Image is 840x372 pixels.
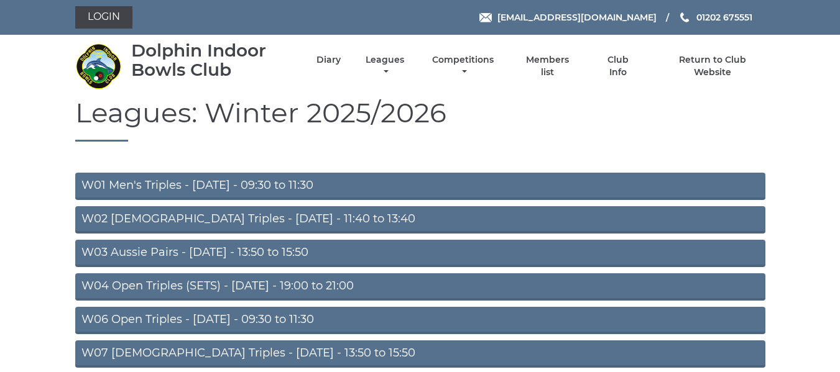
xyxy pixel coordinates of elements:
a: W01 Men's Triples - [DATE] - 09:30 to 11:30 [75,173,765,200]
a: Diary [316,54,341,66]
a: Phone us 01202 675551 [678,11,752,24]
a: W06 Open Triples - [DATE] - 09:30 to 11:30 [75,307,765,334]
a: Leagues [362,54,407,78]
span: 01202 675551 [696,12,752,23]
a: W03 Aussie Pairs - [DATE] - 13:50 to 15:50 [75,240,765,267]
img: Phone us [680,12,689,22]
a: W04 Open Triples (SETS) - [DATE] - 19:00 to 21:00 [75,273,765,301]
a: Club Info [598,54,639,78]
a: Email [EMAIL_ADDRESS][DOMAIN_NAME] [479,11,657,24]
span: [EMAIL_ADDRESS][DOMAIN_NAME] [497,12,657,23]
div: Dolphin Indoor Bowls Club [131,41,295,79]
a: Login [75,6,132,29]
img: Dolphin Indoor Bowls Club [75,43,122,89]
a: Members list [519,54,576,78]
h1: Leagues: Winter 2025/2026 [75,98,765,142]
img: Email [479,13,492,22]
a: W07 [DEMOGRAPHIC_DATA] Triples - [DATE] - 13:50 to 15:50 [75,340,765,368]
a: W02 [DEMOGRAPHIC_DATA] Triples - [DATE] - 11:40 to 13:40 [75,206,765,234]
a: Return to Club Website [660,54,765,78]
a: Competitions [430,54,497,78]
